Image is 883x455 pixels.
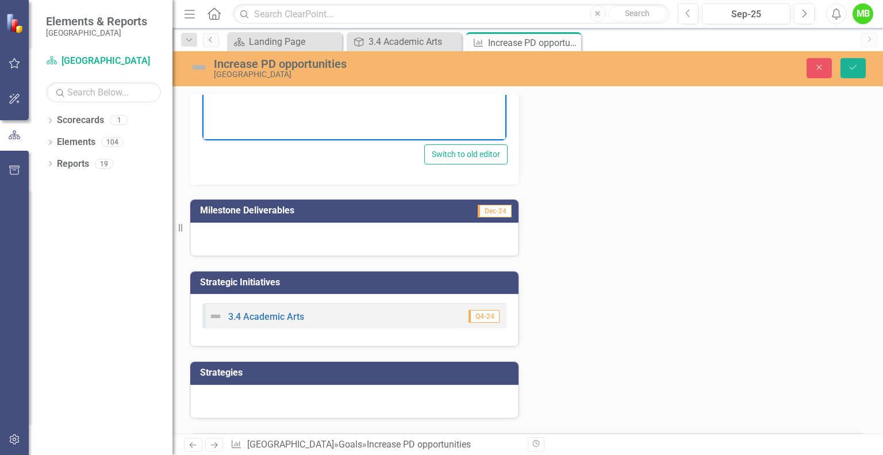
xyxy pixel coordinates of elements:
[706,7,786,21] div: Sep-25
[625,9,650,18] span: Search
[231,438,519,452] div: » »
[249,35,339,49] div: Landing Page
[190,58,208,77] img: Not Defined
[200,368,513,378] h3: Strategies
[214,70,564,79] div: [GEOGRAPHIC_DATA]
[367,439,471,450] div: Increase PD opportunities
[57,114,104,127] a: Scorecards
[101,137,124,147] div: 104
[233,4,669,24] input: Search ClearPoint...
[6,13,26,33] img: ClearPoint Strategy
[702,3,790,24] button: Sep-25
[609,6,666,22] button: Search
[46,82,161,102] input: Search Below...
[46,55,161,68] a: [GEOGRAPHIC_DATA]
[57,158,89,171] a: Reports
[228,311,304,322] a: 3.4 Academic Arts
[46,14,147,28] span: Elements & Reports
[478,205,512,217] span: Dec-24
[200,205,428,216] h3: Milestone Deliverables
[3,3,301,86] p: It is of the upmost importance that teachers are also active students during their career. To tha...
[853,3,873,24] button: MB
[200,277,513,288] h3: Strategic Initiatives
[214,58,564,70] div: Increase PD opportunities
[368,35,459,49] div: 3.4 Academic Arts
[247,439,334,450] a: [GEOGRAPHIC_DATA]
[488,36,578,50] div: Increase PD opportunities
[339,439,362,450] a: Goals
[469,310,500,323] span: Q4-24
[424,144,508,165] button: Switch to old editor
[95,159,113,169] div: 19
[230,35,339,49] a: Landing Page
[57,136,95,149] a: Elements
[350,35,459,49] a: 3.4 Academic Arts
[46,28,147,37] small: [GEOGRAPHIC_DATA]
[110,116,128,125] div: 1
[209,309,222,323] img: Not Defined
